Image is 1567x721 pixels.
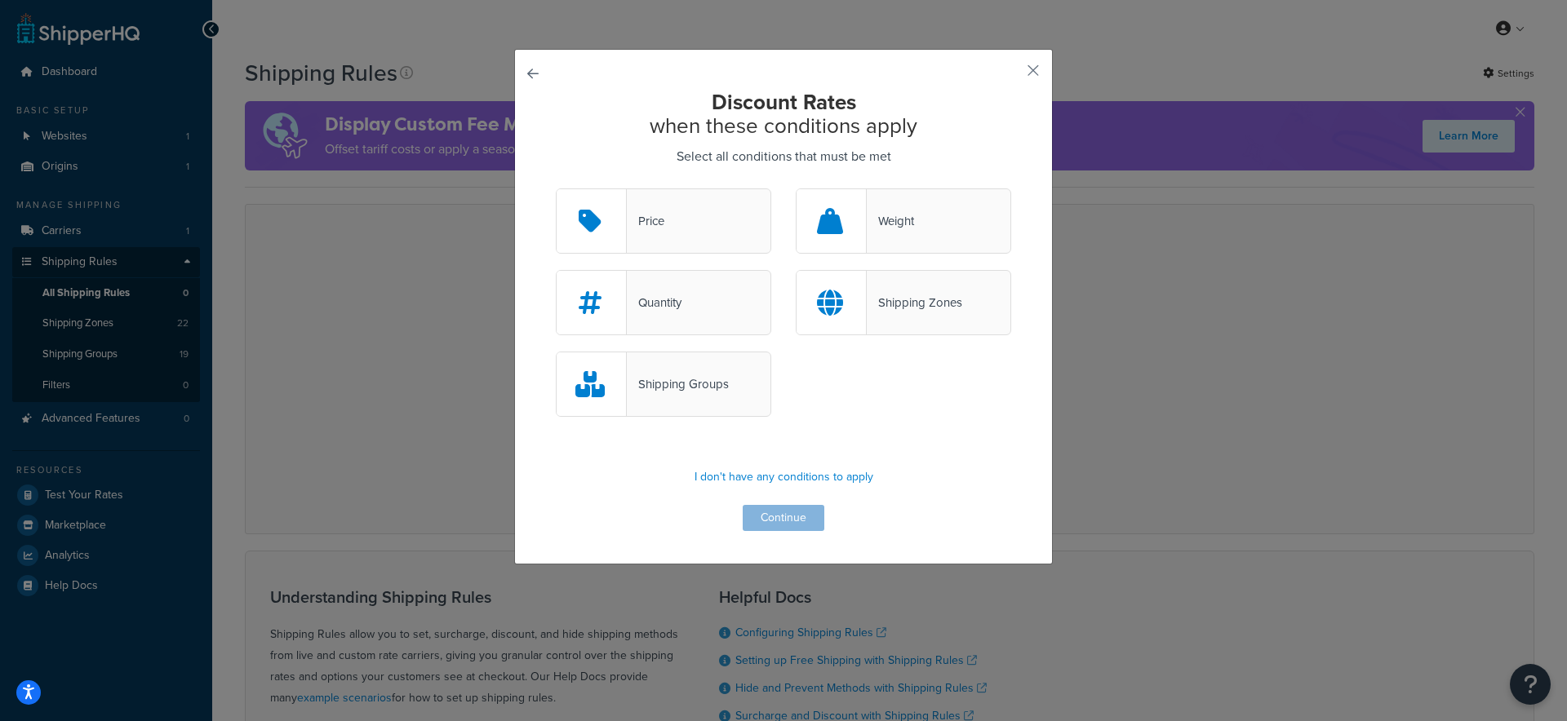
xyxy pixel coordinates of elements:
[556,466,1011,489] p: I don't have any conditions to apply
[627,210,664,232] div: Price
[867,291,962,314] div: Shipping Zones
[556,145,1011,168] p: Select all conditions that must be met
[556,91,1011,137] h2: when these conditions apply
[712,86,856,117] strong: Discount Rates
[627,291,681,314] div: Quantity
[867,210,914,232] div: Weight
[627,373,729,396] div: Shipping Groups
